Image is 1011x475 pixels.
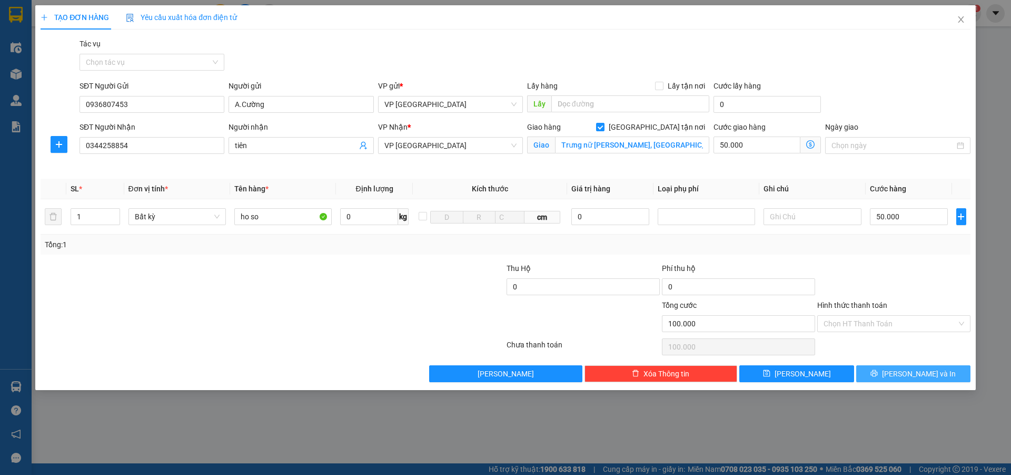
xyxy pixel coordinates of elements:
span: [PERSON_NAME] và In [882,368,956,380]
span: TẠO ĐƠN HÀNG [41,13,109,22]
span: user-add [359,141,368,150]
label: Cước giao hàng [713,123,766,131]
strong: HÃNG XE HẢI HOÀNG GIA [60,11,126,33]
input: VD: Bàn, Ghế [234,208,332,225]
span: plus [957,212,966,221]
strong: PHIẾU GỬI HÀNG [50,57,135,68]
span: Định lượng [355,185,393,193]
span: Yêu cầu xuất hóa đơn điện tử [126,13,237,22]
button: delete [45,208,62,225]
div: Người gửi [229,80,373,92]
span: Xóa Thông tin [643,368,689,380]
div: Chưa thanh toán [506,339,661,357]
input: Cước lấy hàng [713,96,821,113]
button: Close [946,5,976,35]
span: Cước hàng [870,185,906,193]
span: VP Nhận [378,123,408,131]
span: Lấy hàng [527,82,558,90]
span: [GEOGRAPHIC_DATA] tận nơi [604,121,709,133]
span: [PERSON_NAME] [775,368,831,380]
input: 0 [571,208,650,225]
span: Giao hàng [527,123,561,131]
span: plus [41,14,48,21]
button: printer[PERSON_NAME] và In [856,365,970,382]
th: Loại phụ phí [653,179,759,199]
span: Bất kỳ [135,209,220,225]
span: Tên hàng [234,185,269,193]
th: Ghi chú [759,179,865,199]
span: close [957,15,965,24]
div: Tổng: 1 [45,239,390,250]
div: Phí thu hộ [662,263,815,278]
input: C [495,211,524,224]
span: dollar-circle [806,140,815,149]
span: Đơn vị tính [128,185,168,193]
span: Giao [527,137,555,153]
input: Giao tận nơi [555,137,709,153]
span: VP Cầu Yên Xuân [384,96,517,112]
span: Lấy tận nơi [663,80,709,92]
button: save[PERSON_NAME] [739,365,854,382]
div: SĐT Người Nhận [80,121,224,133]
label: Tác vụ [80,40,101,48]
span: printer [870,370,878,378]
span: 42 [PERSON_NAME] - Vinh - [GEOGRAPHIC_DATA] [47,35,138,54]
input: Ghi Chú [764,208,861,225]
label: Hình thức thanh toán [817,301,887,309]
span: VPYX1308250476 [146,39,222,50]
input: Cước giao hàng [713,137,800,153]
input: D [430,211,463,224]
label: Ngày giao [825,123,858,131]
span: SL [71,185,79,193]
span: cm [524,211,560,224]
span: Thu Hộ [507,264,531,273]
button: plus [956,208,966,225]
strong: Hotline : [PHONE_NUMBER] - [PHONE_NUMBER] [45,70,141,86]
span: save [763,370,770,378]
span: VP Đà Nẵng [384,138,517,153]
img: logo [6,24,39,76]
div: SĐT Người Gửi [80,80,224,92]
button: plus [51,136,67,153]
input: R [463,211,495,224]
span: plus [51,140,67,149]
span: delete [632,370,639,378]
input: Dọc đường [551,95,709,112]
div: VP gửi [378,80,523,92]
span: Tổng cước [662,301,697,309]
img: icon [126,14,134,22]
label: Cước lấy hàng [713,82,761,90]
div: Người nhận [229,121,373,133]
input: Ngày giao [831,140,954,151]
button: [PERSON_NAME] [429,365,582,382]
span: Kích thước [472,185,508,193]
span: Giá trị hàng [571,185,610,193]
button: deleteXóa Thông tin [584,365,738,382]
span: Lấy [527,95,551,112]
span: [PERSON_NAME] [478,368,534,380]
span: kg [398,208,409,225]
